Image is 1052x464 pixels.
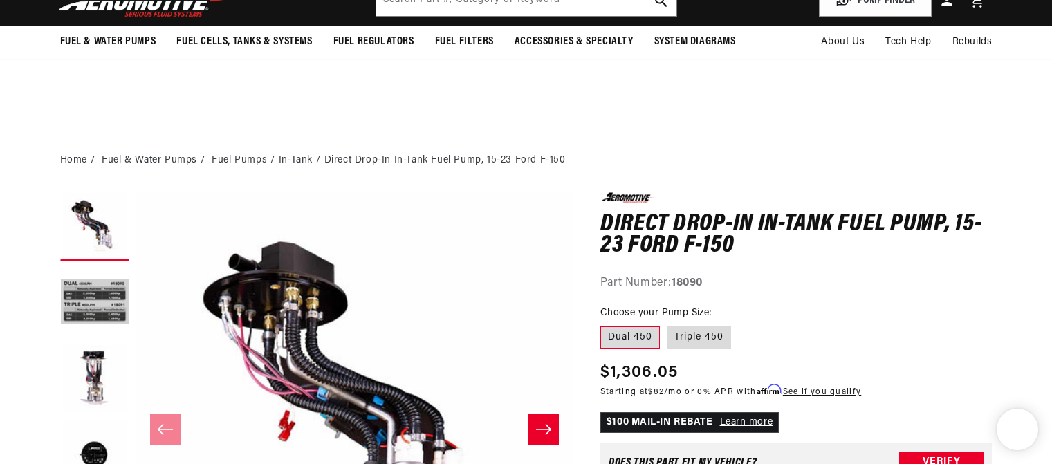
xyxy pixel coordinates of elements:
span: Fuel Cells, Tanks & Systems [176,35,312,49]
summary: Accessories & Specialty [504,26,644,58]
span: $82 [648,388,664,396]
summary: Fuel & Water Pumps [50,26,167,58]
li: In-Tank [279,153,324,168]
button: Load image 2 in gallery view [60,268,129,337]
span: Fuel Filters [435,35,494,49]
strong: 18090 [672,277,703,288]
summary: Rebuilds [942,26,1003,59]
span: Fuel Regulators [333,35,414,49]
span: $1,306.05 [600,360,679,385]
a: Fuel Pumps [212,153,267,168]
a: About Us [811,26,875,59]
span: Accessories & Specialty [515,35,634,49]
div: Part Number: [600,275,993,293]
button: Slide left [150,414,181,445]
span: Affirm [757,384,781,395]
summary: Fuel Filters [425,26,504,58]
a: Fuel & Water Pumps [102,153,197,168]
summary: Tech Help [875,26,941,59]
button: Slide right [528,414,559,445]
summary: Fuel Cells, Tanks & Systems [166,26,322,58]
p: Starting at /mo or 0% APR with . [600,385,861,398]
button: Load image 1 in gallery view [60,192,129,261]
a: See if you qualify - Learn more about Affirm Financing (opens in modal) [783,388,861,396]
a: Learn more [720,417,773,427]
span: Rebuilds [952,35,993,50]
a: Home [60,153,87,168]
nav: breadcrumbs [60,153,993,168]
p: $100 MAIL-IN REBATE [600,412,779,433]
summary: Fuel Regulators [323,26,425,58]
summary: System Diagrams [644,26,746,58]
label: Triple 450 [667,326,731,349]
span: Tech Help [885,35,931,50]
label: Dual 450 [600,326,660,349]
span: System Diagrams [654,35,736,49]
legend: Choose your Pump Size: [600,306,713,320]
li: Direct Drop-In In-Tank Fuel Pump, 15-23 Ford F-150 [324,153,566,168]
button: Load image 3 in gallery view [60,344,129,414]
span: About Us [821,37,865,47]
span: Fuel & Water Pumps [60,35,156,49]
h1: Direct Drop-In In-Tank Fuel Pump, 15-23 Ford F-150 [600,214,993,257]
